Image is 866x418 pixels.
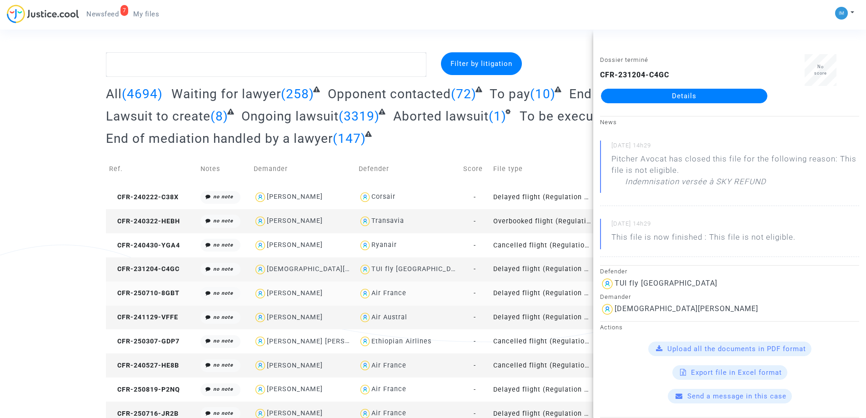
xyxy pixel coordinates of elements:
[267,241,323,249] div: [PERSON_NAME]
[474,362,476,369] span: -
[109,386,180,393] span: CFR-250819-P2NQ
[359,263,372,276] img: icon-user.svg
[490,257,595,282] td: Delayed flight (Regulation EC 261/2004)
[267,385,323,393] div: [PERSON_NAME]
[106,131,333,146] span: End of mediation handled by a lawyer
[451,86,476,101] span: (72)
[109,337,180,345] span: CFR-250307-GDP7
[254,383,267,396] img: icon-user.svg
[109,265,180,273] span: CFR-231204-C4GC
[254,215,267,228] img: icon-user.svg
[371,241,397,249] div: Ryanair
[109,313,178,321] span: CFR-241129-VFFE
[213,194,233,200] i: no note
[254,311,267,324] img: icon-user.svg
[490,378,595,402] td: Delayed flight (Regulation EC 261/2004)
[835,7,848,20] img: a105443982b9e25553e3eed4c9f672e7
[267,409,323,417] div: [PERSON_NAME]
[611,232,796,247] p: This file is now finished : This file is not eligible.
[520,109,613,124] span: To be executed
[359,335,372,348] img: icon-user.svg
[213,362,233,368] i: no note
[611,220,859,232] small: [DATE] 14h29
[371,265,466,273] div: TUI fly [GEOGRAPHIC_DATA]
[615,304,758,313] div: [DEMOGRAPHIC_DATA][PERSON_NAME]
[213,410,233,416] i: no note
[267,289,323,297] div: [PERSON_NAME]
[254,287,267,300] img: icon-user.svg
[600,119,617,126] small: News
[171,86,281,101] span: Waiting for lawyer
[371,337,431,345] div: Ethiopian Airlines
[213,290,233,296] i: no note
[328,86,451,101] span: Opponent contacted
[490,233,595,257] td: Cancelled flight (Regulation EC 261/2004)
[490,329,595,353] td: Cancelled flight (Regulation EC 261/2004)
[254,191,267,204] img: icon-user.svg
[213,338,233,344] i: no note
[490,153,595,185] td: File type
[267,362,323,369] div: [PERSON_NAME]
[7,5,79,23] img: jc-logo.svg
[213,386,233,392] i: no note
[474,410,476,418] span: -
[120,5,129,16] div: 7
[530,86,556,101] span: (10)
[133,10,159,18] span: My files
[393,109,489,124] span: Aborted lawsuit
[254,263,267,276] img: icon-user.svg
[474,265,476,273] span: -
[600,277,615,291] img: icon-user.svg
[86,10,119,18] span: Newsfeed
[197,153,250,185] td: Notes
[122,86,163,101] span: (4694)
[109,362,179,369] span: CFR-240527-HE8B
[600,302,615,317] img: icon-user.svg
[474,289,476,297] span: -
[250,153,355,185] td: Demander
[109,242,180,249] span: CFR-240430-YGA4
[254,239,267,252] img: icon-user.svg
[601,89,767,103] a: Details
[600,324,623,331] small: Actions
[109,410,179,418] span: CFR-250716-JR2B
[451,60,512,68] span: Filter by litigation
[359,239,372,252] img: icon-user.svg
[600,71,669,79] b: CFR-231204-C4GC
[254,359,267,372] img: icon-user.svg
[213,218,233,224] i: no note
[359,191,372,204] img: icon-user.svg
[490,86,530,101] span: To pay
[474,386,476,393] span: -
[371,193,395,201] div: Corsair
[106,153,198,185] td: Ref.
[267,193,323,201] div: [PERSON_NAME]
[281,86,314,101] span: (258)
[241,109,339,124] span: Ongoing lawsuit
[371,385,406,393] div: Air France
[371,362,406,369] div: Air France
[79,7,126,21] a: 7Newsfeed
[109,217,180,225] span: CFR-240322-HEBH
[489,109,506,124] span: (1)
[474,337,476,345] span: -
[213,242,233,248] i: no note
[490,282,595,306] td: Delayed flight (Regulation EC 261/2004)
[600,268,627,275] small: Defender
[600,56,648,63] small: Dossier terminé
[569,86,683,101] span: End of conciliation
[460,153,490,185] td: Score
[359,359,372,372] img: icon-user.svg
[254,335,267,348] img: icon-user.svg
[106,86,122,101] span: All
[371,409,406,417] div: Air France
[371,313,407,321] div: Air Austral
[210,109,228,124] span: (8)
[490,306,595,330] td: Delayed flight (Regulation EC 261/2004)
[355,153,460,185] td: Defender
[615,279,717,287] div: TUI fly [GEOGRAPHIC_DATA]
[490,353,595,378] td: Cancelled flight (Regulation EC 261/2004)
[474,193,476,201] span: -
[814,64,827,76] span: No score
[611,153,859,192] div: Pitcher Avocat has closed this file for the following reason: This file is not eligible.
